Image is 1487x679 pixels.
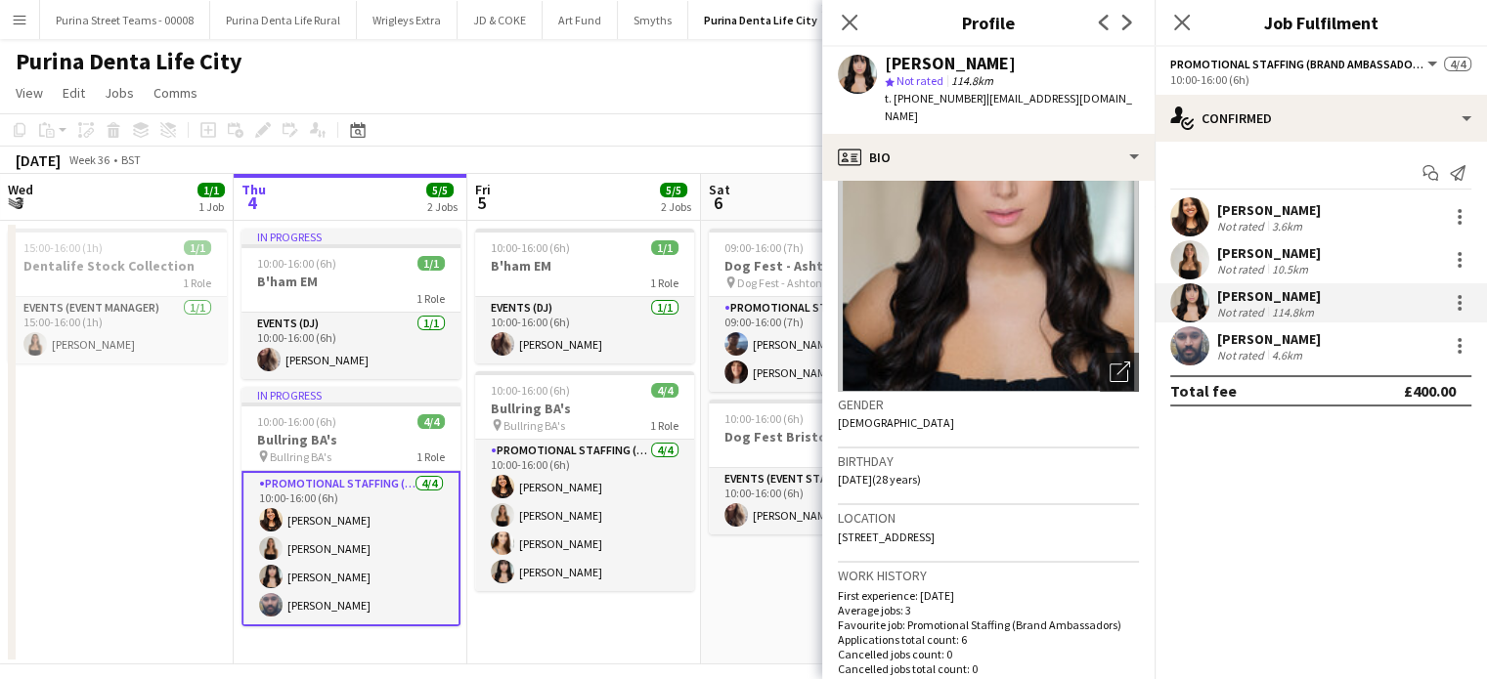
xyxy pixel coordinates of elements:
[472,191,491,214] span: 5
[1155,95,1487,142] div: Confirmed
[660,183,687,197] span: 5/5
[1170,381,1237,401] div: Total fee
[838,603,1139,617] p: Average jobs: 3
[1217,348,1268,362] div: Not rated
[5,191,33,214] span: 3
[241,313,460,379] app-card-role: Events (DJ)1/110:00-16:00 (6h)[PERSON_NAME]
[1404,381,1456,401] div: £400.00
[241,229,460,244] div: In progress
[822,134,1155,181] div: Bio
[241,229,460,379] app-job-card: In progress10:00-16:00 (6h)1/1B'ham EM1 RoleEvents (DJ)1/110:00-16:00 (6h)[PERSON_NAME]
[709,400,928,534] app-job-card: 10:00-16:00 (6h)1/1Dog Fest Bristol EM1 RoleEvents (Event Staff)1/110:00-16:00 (6h)[PERSON_NAME]
[661,199,691,214] div: 2 Jobs
[1155,10,1487,35] h3: Job Fulfilment
[724,240,804,255] span: 09:00-16:00 (7h)
[16,84,43,102] span: View
[270,449,331,464] span: Bullring BA's
[417,414,445,429] span: 4/4
[838,415,954,430] span: [DEMOGRAPHIC_DATA]
[16,150,61,170] div: [DATE]
[1170,57,1424,71] span: Promotional Staffing (Brand Ambassadors)
[1217,287,1321,305] div: [PERSON_NAME]
[491,383,570,398] span: 10:00-16:00 (6h)
[885,91,986,106] span: t. [PHONE_NUMBER]
[650,276,678,290] span: 1 Role
[198,199,224,214] div: 1 Job
[885,91,1132,123] span: | [EMAIL_ADDRESS][DOMAIN_NAME]
[1268,262,1312,276] div: 10.5km
[97,80,142,106] a: Jobs
[1268,348,1306,362] div: 4.6km
[491,240,570,255] span: 10:00-16:00 (6h)
[737,276,852,290] span: Dog Fest - Ashton Court
[8,297,227,363] app-card-role: Events (Event Manager)1/115:00-16:00 (1h)[PERSON_NAME]
[885,55,1016,72] div: [PERSON_NAME]
[1217,244,1321,262] div: [PERSON_NAME]
[1217,330,1321,348] div: [PERSON_NAME]
[838,661,1139,676] p: Cancelled jobs total count: 0
[241,273,460,290] h3: B'ham EM
[650,418,678,433] span: 1 Role
[475,371,694,591] app-job-card: 10:00-16:00 (6h)4/4Bullring BA's Bullring BA's1 RolePromotional Staffing (Brand Ambassadors)4/410...
[417,256,445,271] span: 1/1
[153,84,197,102] span: Comms
[838,396,1139,413] h3: Gender
[618,1,688,39] button: Smyths
[706,191,730,214] span: 6
[1444,57,1471,71] span: 4/4
[184,240,211,255] span: 1/1
[8,80,51,106] a: View
[183,276,211,290] span: 1 Role
[709,428,928,446] h3: Dog Fest Bristol EM
[23,240,103,255] span: 15:00-16:00 (1h)
[724,411,804,426] span: 10:00-16:00 (6h)
[543,1,618,39] button: Art Fund
[197,183,225,197] span: 1/1
[121,152,141,167] div: BST
[1217,219,1268,233] div: Not rated
[1170,72,1471,87] div: 10:00-16:00 (6h)
[55,80,93,106] a: Edit
[257,414,336,429] span: 10:00-16:00 (6h)
[709,297,928,392] app-card-role: Promotional Staffing (Brand Ambassadors)2/209:00-16:00 (7h)[PERSON_NAME][PERSON_NAME]
[239,191,266,214] span: 4
[838,647,1139,661] p: Cancelled jobs count: 0
[458,1,543,39] button: JD & COKE
[416,449,445,464] span: 1 Role
[838,509,1139,527] h3: Location
[709,468,928,534] app-card-role: Events (Event Staff)1/110:00-16:00 (6h)[PERSON_NAME]
[709,257,928,275] h3: Dog Fest - Ashton Court
[1217,201,1321,219] div: [PERSON_NAME]
[651,240,678,255] span: 1/1
[241,471,460,626] app-card-role: Promotional Staffing (Brand Ambassadors)4/410:00-16:00 (6h)[PERSON_NAME][PERSON_NAME][PERSON_NAME...
[8,229,227,363] app-job-card: 15:00-16:00 (1h)1/1Dentalife Stock Collection1 RoleEvents (Event Manager)1/115:00-16:00 (1h)[PERS...
[838,452,1139,470] h3: Birthday
[838,632,1139,647] p: Applications total count: 6
[1100,353,1139,392] div: Open photos pop-in
[1170,57,1440,71] button: Promotional Staffing (Brand Ambassadors)
[651,383,678,398] span: 4/4
[241,431,460,448] h3: Bullring BA's
[838,617,1139,632] p: Favourite job: Promotional Staffing (Brand Ambassadors)
[1268,219,1306,233] div: 3.6km
[475,440,694,591] app-card-role: Promotional Staffing (Brand Ambassadors)4/410:00-16:00 (6h)[PERSON_NAME][PERSON_NAME][PERSON_NAME...
[709,229,928,392] app-job-card: 09:00-16:00 (7h)2/2Dog Fest - Ashton Court Dog Fest - Ashton Court1 RolePromotional Staffing (Bra...
[838,588,1139,603] p: First experience: [DATE]
[897,73,943,88] span: Not rated
[838,99,1139,392] img: Crew avatar or photo
[40,1,210,39] button: Purina Street Teams - 00008
[241,387,460,403] div: In progress
[475,229,694,363] app-job-card: 10:00-16:00 (6h)1/1B'ham EM1 RoleEvents (DJ)1/110:00-16:00 (6h)[PERSON_NAME]
[241,387,460,626] app-job-card: In progress10:00-16:00 (6h)4/4Bullring BA's Bullring BA's1 RolePromotional Staffing (Brand Ambass...
[688,1,834,39] button: Purina Denta Life City
[8,181,33,198] span: Wed
[503,418,565,433] span: Bullring BA's
[426,183,454,197] span: 5/5
[63,84,85,102] span: Edit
